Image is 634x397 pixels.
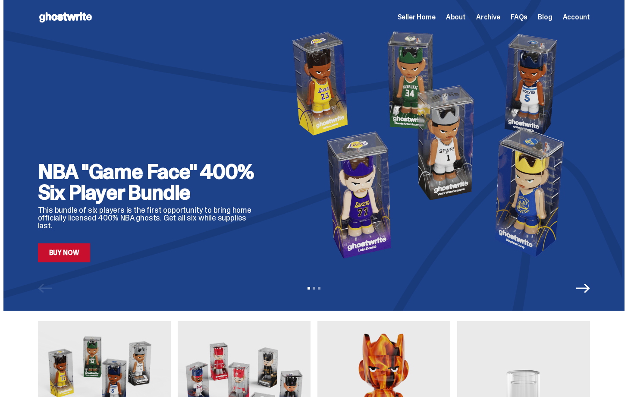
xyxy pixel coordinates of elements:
p: This bundle of six players is the first opportunity to bring home officially licensed 400% NBA gh... [38,206,262,230]
button: View slide 1 [308,287,310,290]
a: Buy Now [38,243,91,262]
a: FAQs [511,14,527,21]
button: Next [576,281,590,295]
a: Blog [538,14,552,21]
a: Seller Home [398,14,436,21]
img: NBA "Game Face" 400% Six Player Bundle [276,27,590,262]
button: View slide 2 [313,287,315,290]
button: View slide 3 [318,287,320,290]
a: Archive [476,14,500,21]
h2: NBA "Game Face" 400% Six Player Bundle [38,161,262,203]
a: Account [563,14,590,21]
a: About [446,14,466,21]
